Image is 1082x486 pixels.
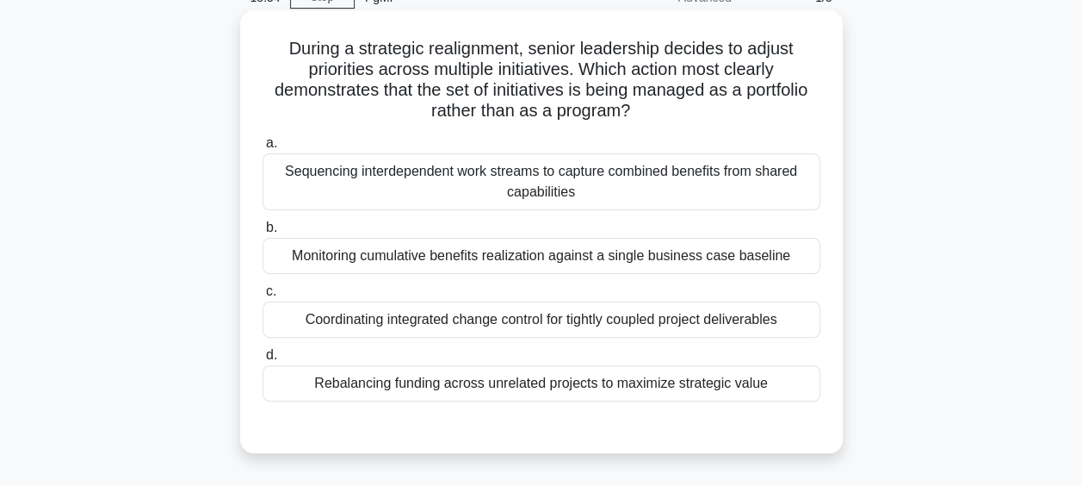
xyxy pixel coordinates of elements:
[266,220,277,234] span: b.
[266,347,277,362] span: d.
[263,302,820,338] div: Coordinating integrated change control for tightly coupled project deliverables
[263,153,820,210] div: Sequencing interdependent work streams to capture combined benefits from shared capabilities
[263,238,820,274] div: Monitoring cumulative benefits realization against a single business case baseline
[261,38,822,122] h5: During a strategic realignment, senior leadership decides to adjust priorities across multiple in...
[263,365,820,402] div: Rebalancing funding across unrelated projects to maximize strategic value
[266,135,277,150] span: a.
[266,283,276,298] span: c.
